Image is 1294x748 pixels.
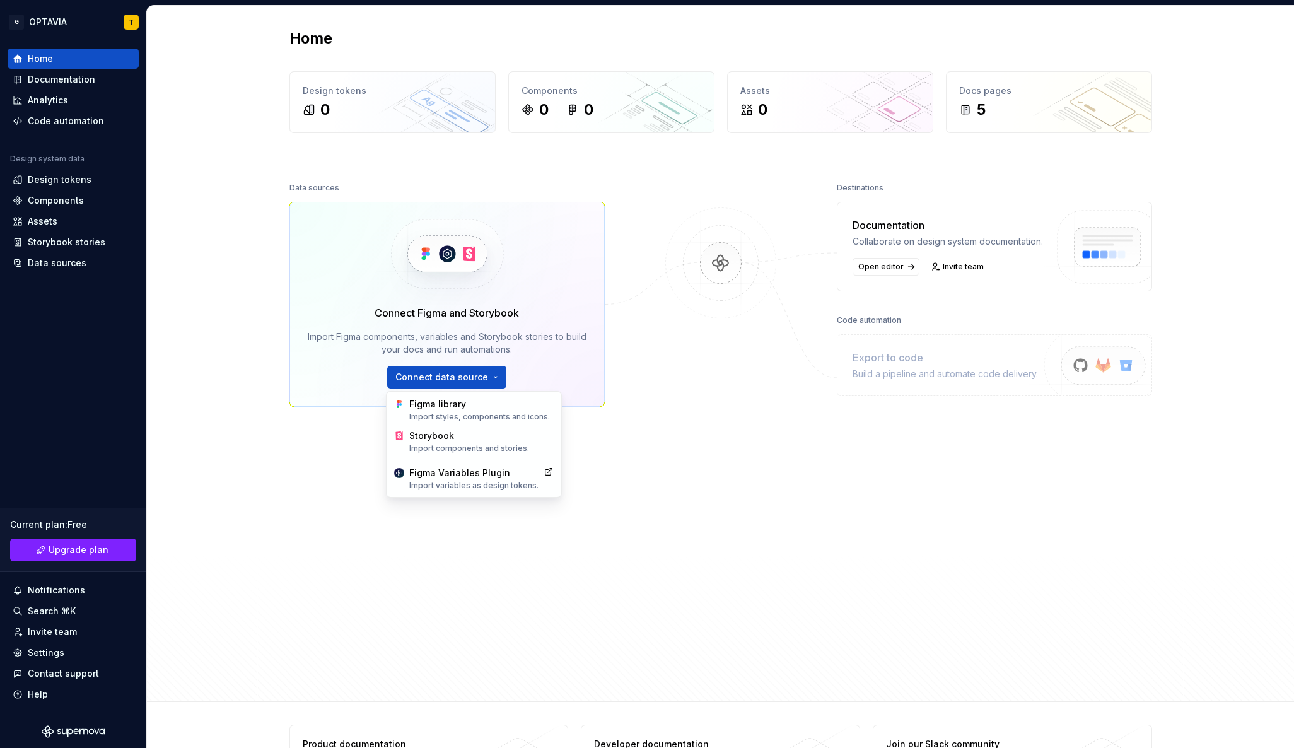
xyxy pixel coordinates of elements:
div: Figma library [409,398,554,422]
div: Import variables as design tokens. [409,481,539,491]
div: Storybook [409,430,554,453]
div: Import styles, components and icons. [409,412,554,422]
div: Figma Variables Plugin [409,467,539,491]
div: Import components and stories. [409,443,554,453]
